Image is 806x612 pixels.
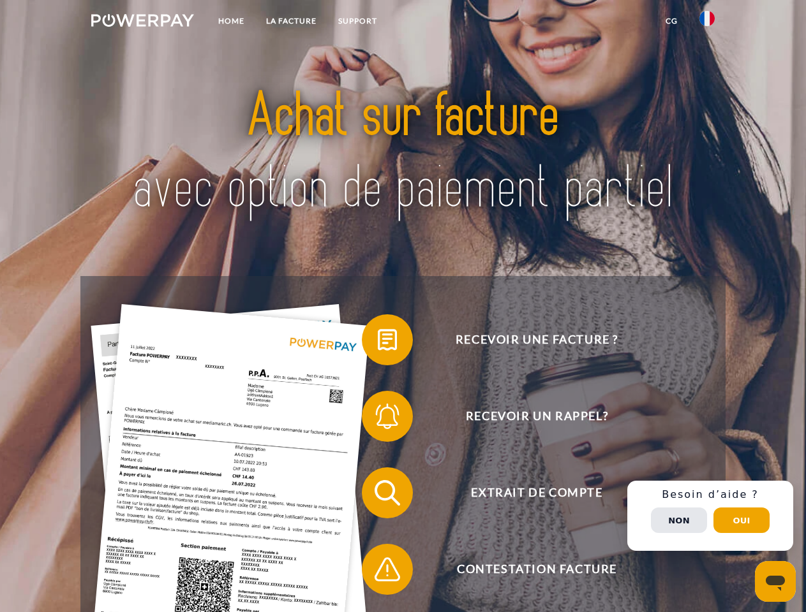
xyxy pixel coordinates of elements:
span: Extrait de compte [380,467,693,518]
img: logo-powerpay-white.svg [91,14,194,27]
img: fr [699,11,715,26]
img: title-powerpay_fr.svg [122,61,684,244]
h3: Besoin d’aide ? [635,488,786,501]
span: Recevoir une facture ? [380,314,693,365]
a: LA FACTURE [255,10,327,33]
button: Contestation Facture [362,544,694,595]
span: Contestation Facture [380,544,693,595]
button: Recevoir un rappel? [362,391,694,442]
button: Recevoir une facture ? [362,314,694,365]
span: Recevoir un rappel? [380,391,693,442]
iframe: Bouton de lancement de la fenêtre de messagerie [755,561,796,602]
button: Extrait de compte [362,467,694,518]
img: qb_bell.svg [371,400,403,432]
img: qb_search.svg [371,477,403,509]
a: CG [655,10,689,33]
img: qb_warning.svg [371,553,403,585]
div: Schnellhilfe [627,481,793,551]
button: Oui [713,507,770,533]
button: Non [651,507,707,533]
a: Home [207,10,255,33]
img: qb_bill.svg [371,324,403,356]
a: Support [327,10,388,33]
